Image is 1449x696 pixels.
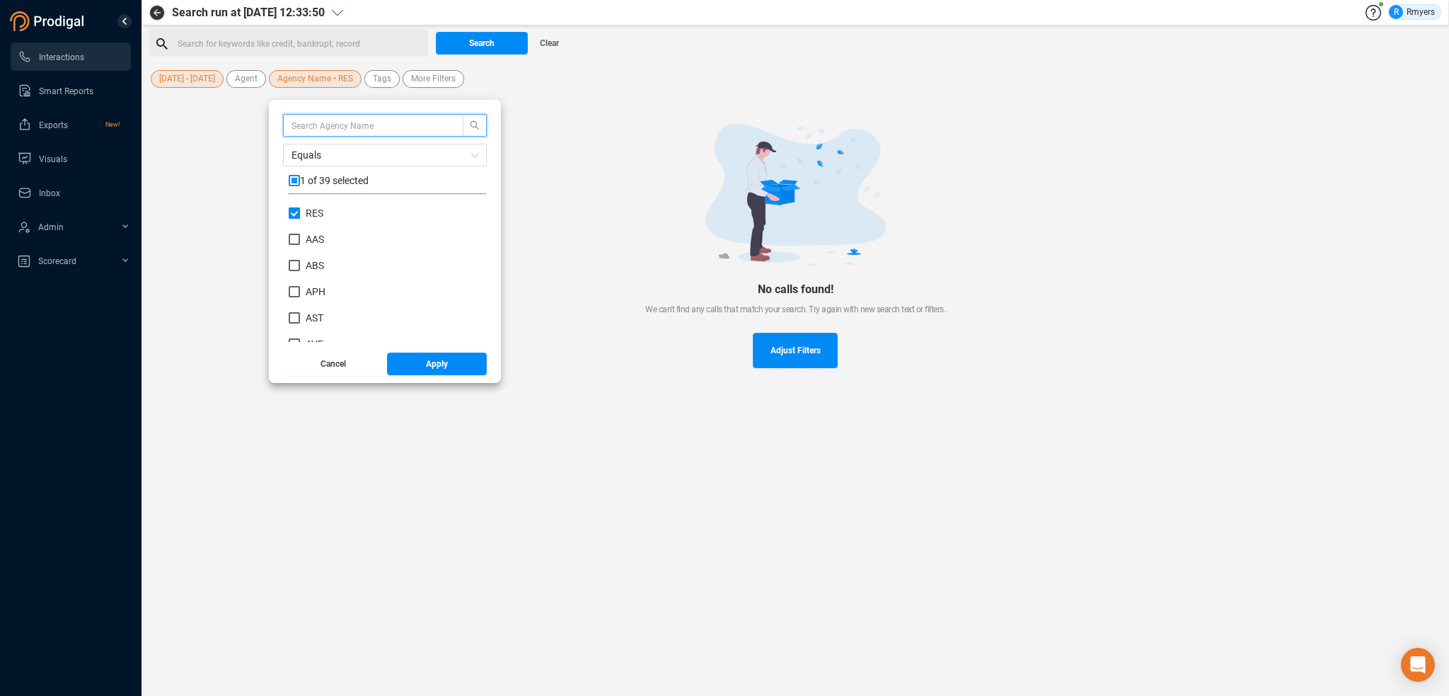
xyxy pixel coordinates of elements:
[172,283,1419,296] div: No calls found!
[105,110,120,139] span: New!
[469,32,495,55] span: Search
[159,70,215,88] span: [DATE] - [DATE]
[540,32,559,55] span: Clear
[39,52,84,62] span: Interactions
[1389,5,1435,19] div: Rmyers
[226,70,266,88] button: Agent
[172,303,1419,316] div: We can't find any calls that match your search. Try again with new search text or filters.
[528,32,570,55] button: Clear
[18,178,120,207] a: Inbox
[291,144,478,166] span: Equals
[306,338,323,350] span: AVE
[39,86,93,96] span: Smart Reports
[11,76,131,105] li: Smart Reports
[18,144,120,173] a: Visuals
[306,312,323,324] span: AST
[306,234,324,245] span: AAS
[770,333,821,368] span: Adjust Filters
[289,206,487,342] div: grid
[38,222,64,232] span: Admin
[11,110,131,139] li: Exports
[291,118,441,133] input: Search Agency Name
[39,154,67,164] span: Visuals
[364,70,400,88] button: Tags
[235,70,258,88] span: Agent
[38,256,76,266] span: Scorecard
[306,286,325,297] span: APH
[436,32,528,55] button: Search
[411,70,456,88] span: More Filters
[283,353,383,375] button: Cancel
[753,333,838,368] button: Adjust Filters
[11,178,131,207] li: Inbox
[39,188,60,198] span: Inbox
[306,260,324,271] span: ABS
[10,11,88,31] img: prodigal-logo
[172,4,325,21] span: Search run at [DATE] 12:33:50
[11,42,131,71] li: Interactions
[1401,648,1435,682] div: Open Intercom Messenger
[387,353,487,375] button: Apply
[463,120,486,130] span: search
[277,70,353,88] span: Agency Name • RES
[39,120,68,130] span: Exports
[18,76,120,105] a: Smart Reports
[151,70,224,88] button: [DATE] - [DATE]
[306,207,323,219] span: RES
[426,353,448,375] span: Apply
[18,110,120,139] a: ExportsNew!
[321,353,346,375] span: Cancel
[300,175,369,186] span: 1 of 39 selected
[269,70,362,88] button: Agency Name • RES
[1394,5,1399,19] span: R
[18,42,120,71] a: Interactions
[373,70,391,88] span: Tags
[11,144,131,173] li: Visuals
[403,70,464,88] button: More Filters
